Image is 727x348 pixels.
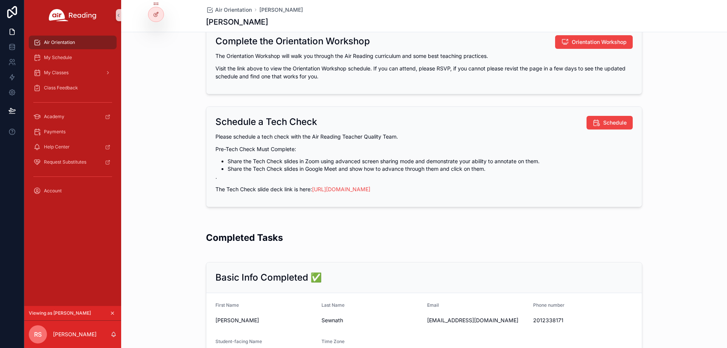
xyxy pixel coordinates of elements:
[44,188,62,194] span: Account
[321,317,421,324] span: Sewnath
[228,158,633,165] li: Share the Tech Check slides in Zoom using advanced screen sharing mode and demonstrate your abili...
[44,39,75,45] span: Air Orientation
[215,116,317,128] h2: Schedule a Tech Check
[44,70,69,76] span: My Classes
[29,36,117,49] a: Air Orientation
[29,140,117,154] a: Help Center
[215,145,633,153] p: Pre-Tech Check Must Complete:
[34,330,42,339] span: RS
[215,64,633,80] p: Visit the link above to view the Orientation Workshop schedule. If you can attend, please RSVP, i...
[572,38,627,46] span: Orientation Workshop
[215,317,315,324] span: [PERSON_NAME]
[587,116,633,130] button: Schedule
[44,144,70,150] span: Help Center
[29,184,117,198] a: Account
[215,52,633,60] p: The Orientation Workshop will walk you through the Air Reading curriculum and some best teaching ...
[44,85,78,91] span: Class Feedback
[533,317,633,324] span: 2012338171
[44,159,86,165] span: Request Substitutes
[321,302,345,308] span: Last Name
[603,119,627,126] span: Schedule
[29,51,117,64] a: My Schedule
[312,186,370,192] a: [URL][DOMAIN_NAME]
[427,302,439,308] span: Email
[228,165,633,173] li: Share the Tech Check slides in Google Meet and show how to advance through them and click on them.
[215,173,633,181] p: .
[44,55,72,61] span: My Schedule
[29,155,117,169] a: Request Substitutes
[206,6,252,14] a: Air Orientation
[29,125,117,139] a: Payments
[29,310,91,316] span: Viewing as [PERSON_NAME]
[215,35,370,47] h2: Complete the Orientation Workshop
[215,6,252,14] span: Air Orientation
[29,81,117,95] a: Class Feedback
[29,66,117,80] a: My Classes
[427,317,527,324] span: [EMAIL_ADDRESS][DOMAIN_NAME]
[24,30,121,208] div: scrollable content
[44,129,66,135] span: Payments
[215,272,322,284] h2: Basic Info Completed ✅
[215,339,262,344] span: Student-facing Name
[44,114,64,120] span: Academy
[215,302,239,308] span: First Name
[555,35,633,49] button: Orientation Workshop
[29,110,117,123] a: Academy
[533,302,565,308] span: Phone number
[49,9,97,21] img: App logo
[321,339,345,344] span: Time Zone
[206,17,268,27] h1: [PERSON_NAME]
[259,6,303,14] a: [PERSON_NAME]
[215,185,633,193] p: The Tech Check slide deck link is here:
[215,133,633,140] p: Please schedule a tech check with the Air Reading Teacher Quality Team.
[53,331,97,338] p: [PERSON_NAME]
[206,231,283,244] h2: Completed Tasks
